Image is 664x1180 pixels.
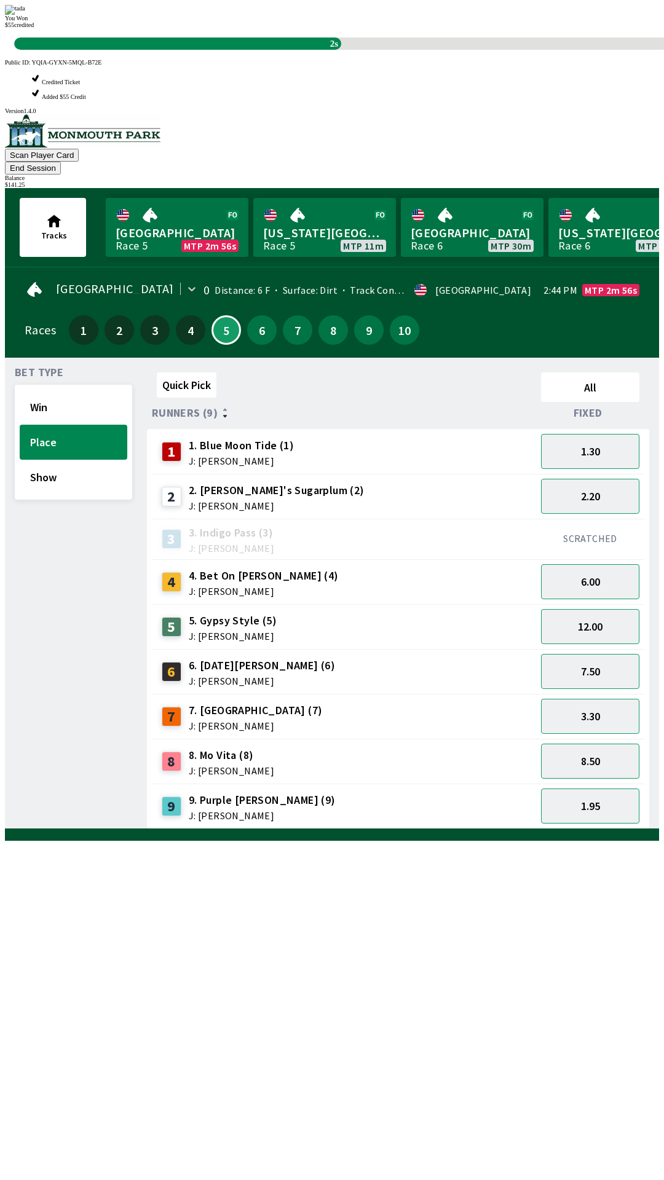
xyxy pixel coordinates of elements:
[189,631,277,641] span: J: [PERSON_NAME]
[108,326,131,334] span: 2
[581,664,600,678] span: 7.50
[20,390,127,425] button: Win
[162,796,181,816] div: 9
[543,285,577,295] span: 2:44 PM
[25,325,56,335] div: Races
[5,15,659,22] div: You Won
[5,175,659,181] div: Balance
[5,59,659,66] div: Public ID:
[247,315,277,345] button: 6
[253,198,396,257] a: [US_STATE][GEOGRAPHIC_DATA]Race 5MTP 11m
[41,230,67,241] span: Tracks
[541,372,639,402] button: All
[20,425,127,460] button: Place
[157,372,216,398] button: Quick Pick
[189,792,336,808] span: 9. Purple [PERSON_NAME] (9)
[42,93,86,100] span: Added $55 Credit
[162,662,181,682] div: 6
[5,108,659,114] div: Version 1.4.0
[581,754,600,768] span: 8.50
[541,654,639,689] button: 7.50
[176,315,205,345] button: 4
[541,699,639,734] button: 3.30
[184,241,236,251] span: MTP 2m 56s
[547,380,634,395] span: All
[189,613,277,629] span: 5. Gypsy Style (5)
[541,532,639,545] div: SCRATCHED
[20,460,127,495] button: Show
[581,489,600,503] span: 2.20
[189,676,335,686] span: J: [PERSON_NAME]
[30,400,117,414] span: Win
[263,241,295,251] div: Race 5
[189,482,365,498] span: 2. [PERSON_NAME]'s Sugarplum (2)
[152,408,218,418] span: Runners (9)
[581,444,600,458] span: 1.30
[189,747,274,763] span: 8. Mo Vita (8)
[318,315,348,345] button: 8
[322,326,345,334] span: 8
[5,149,79,162] button: Scan Player Card
[215,284,270,296] span: Distance: 6 F
[581,709,600,723] span: 3.30
[541,789,639,824] button: 1.95
[270,284,338,296] span: Surface: Dirt
[106,198,248,257] a: [GEOGRAPHIC_DATA]Race 5MTP 2m 56s
[5,22,34,28] span: $ 55 credited
[435,285,531,295] div: [GEOGRAPHIC_DATA]
[162,442,181,462] div: 1
[393,326,416,334] span: 10
[30,470,117,484] span: Show
[105,315,134,345] button: 2
[536,407,644,419] div: Fixed
[581,799,600,813] span: 1.95
[162,529,181,549] div: 3
[189,766,274,776] span: J: [PERSON_NAME]
[162,752,181,771] div: 8
[189,568,339,584] span: 4. Bet On [PERSON_NAME] (4)
[558,241,590,251] div: Race 6
[204,285,210,295] div: 0
[343,241,384,251] span: MTP 11m
[42,79,80,85] span: Credited Ticket
[541,479,639,514] button: 2.20
[283,315,312,345] button: 7
[116,241,148,251] div: Race 5
[189,543,274,553] span: J: [PERSON_NAME]
[152,407,536,419] div: Runners (9)
[30,435,117,449] span: Place
[15,368,63,377] span: Bet Type
[541,434,639,469] button: 1.30
[189,721,323,731] span: J: [PERSON_NAME]
[390,315,419,345] button: 10
[189,438,294,454] span: 1. Blue Moon Tide (1)
[338,284,446,296] span: Track Condition: Firm
[411,225,534,241] span: [GEOGRAPHIC_DATA]
[541,609,639,644] button: 12.00
[20,198,86,257] button: Tracks
[189,501,365,511] span: J: [PERSON_NAME]
[189,456,294,466] span: J: [PERSON_NAME]
[143,326,167,334] span: 3
[189,525,274,541] span: 3. Indigo Pass (3)
[162,487,181,506] div: 2
[140,315,170,345] button: 3
[189,702,323,718] span: 7. [GEOGRAPHIC_DATA] (7)
[286,326,309,334] span: 7
[179,326,202,334] span: 4
[189,811,336,820] span: J: [PERSON_NAME]
[354,315,384,345] button: 9
[72,326,95,334] span: 1
[578,619,603,634] span: 12.00
[56,284,174,294] span: [GEOGRAPHIC_DATA]
[411,241,443,251] div: Race 6
[581,575,600,589] span: 6.00
[116,225,239,241] span: [GEOGRAPHIC_DATA]
[162,617,181,637] div: 5
[32,59,102,66] span: YQIA-GYXN-5MQL-B72E
[541,564,639,599] button: 6.00
[162,572,181,592] div: 4
[5,114,160,147] img: venue logo
[162,707,181,726] div: 7
[491,241,531,251] span: MTP 30m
